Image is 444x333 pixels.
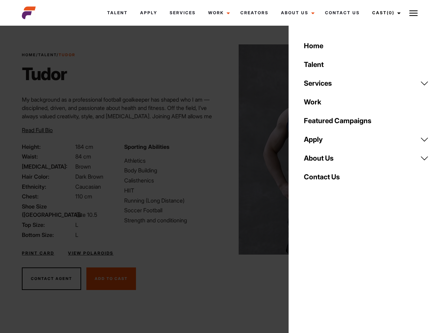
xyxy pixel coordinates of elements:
[86,267,136,290] button: Add To Cast
[22,221,74,229] span: Top Size:
[68,250,113,256] a: View Polaroids
[387,10,394,15] span: (0)
[124,156,218,165] li: Athletics
[124,196,218,205] li: Running (Long Distance)
[22,52,36,57] a: Home
[202,3,234,22] a: Work
[75,173,103,180] span: Dark Brown
[124,216,218,224] li: Strength and conditioning
[124,176,218,185] li: Calisthenics
[22,250,54,256] a: Print Card
[300,93,433,111] a: Work
[409,9,418,17] img: Burger icon
[300,130,433,149] a: Apply
[75,183,101,190] span: Caucasian
[75,221,78,228] span: L
[22,126,53,134] button: Read Full Bio
[75,211,97,218] span: Size 10.5
[22,162,74,171] span: [MEDICAL_DATA]:
[163,3,202,22] a: Services
[22,143,74,151] span: Height:
[300,36,433,55] a: Home
[234,3,275,22] a: Creators
[300,55,433,74] a: Talent
[22,152,74,161] span: Waist:
[22,95,218,137] p: My background as a professional football goalkeeper has shaped who I am — disciplined, driven, an...
[95,276,128,281] span: Add To Cast
[22,6,36,20] img: cropped-aefm-brand-fav-22-square.png
[101,3,134,22] a: Talent
[22,192,74,200] span: Chest:
[300,74,433,93] a: Services
[22,63,75,84] h1: Tudor
[22,202,74,219] span: Shoe Size ([GEOGRAPHIC_DATA]):
[75,231,78,238] span: L
[38,52,57,57] a: Talent
[124,143,169,150] strong: Sporting Abilities
[134,3,163,22] a: Apply
[22,231,74,239] span: Bottom Size:
[22,52,75,58] span: / /
[124,186,218,195] li: HIIT
[75,153,91,160] span: 84 cm
[275,3,319,22] a: About Us
[22,267,81,290] button: Contact Agent
[22,127,53,134] span: Read Full Bio
[75,143,93,150] span: 184 cm
[300,168,433,186] a: Contact Us
[300,111,433,130] a: Featured Campaigns
[124,166,218,174] li: Body Building
[22,182,74,191] span: Ethnicity:
[366,3,405,22] a: Cast(0)
[319,3,366,22] a: Contact Us
[300,149,433,168] a: About Us
[75,193,92,200] span: 110 cm
[22,172,74,181] span: Hair Color:
[124,206,218,214] li: Soccer Football
[75,163,91,170] span: Brown
[59,52,75,57] strong: Tudor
